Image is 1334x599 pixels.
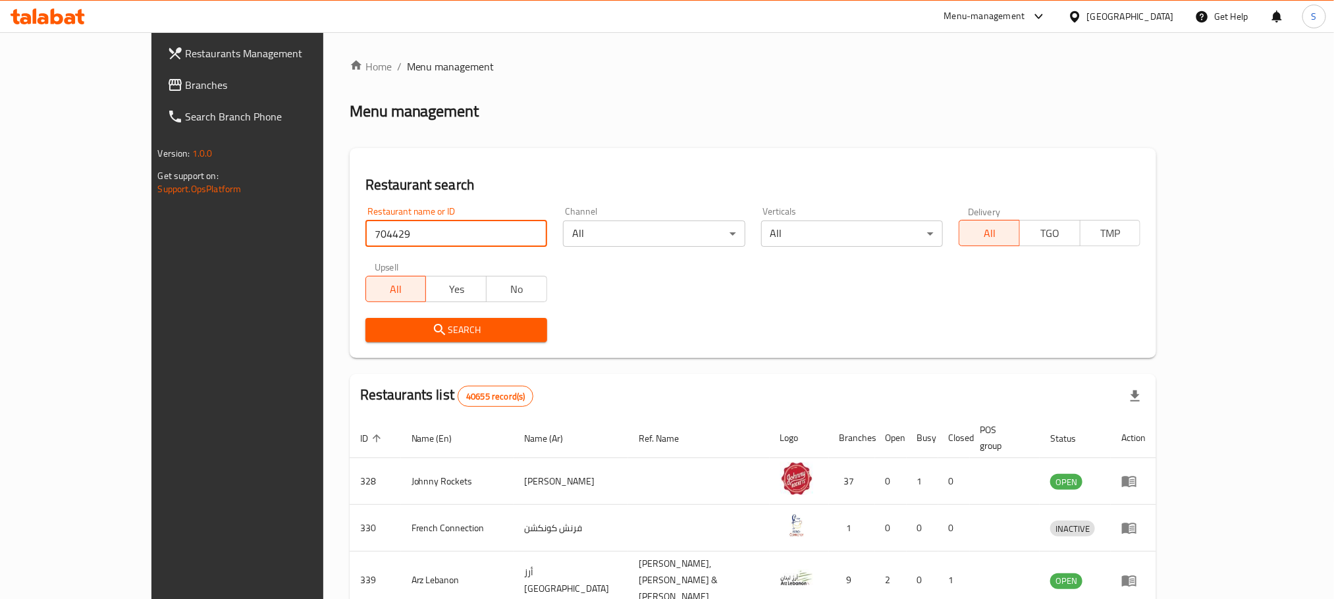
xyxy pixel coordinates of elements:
div: Export file [1119,380,1151,412]
span: ID [360,430,385,446]
span: TGO [1025,224,1075,243]
span: Status [1050,430,1093,446]
th: Action [1111,418,1156,458]
a: Support.OpsPlatform [158,180,242,197]
td: 0 [938,505,970,552]
span: Ref. Name [639,430,696,446]
td: [PERSON_NAME] [514,458,628,505]
span: INACTIVE [1050,521,1095,536]
span: Yes [431,280,481,299]
th: Open [875,418,907,458]
h2: Restaurants list [360,385,534,407]
span: TMP [1086,224,1136,243]
h2: Restaurant search [365,175,1141,195]
img: French Connection [780,509,813,542]
button: No [486,276,547,302]
h2: Menu management [350,101,479,122]
div: Menu-management [944,9,1025,24]
a: Restaurants Management [157,38,374,69]
td: فرنش كونكشن [514,505,628,552]
button: All [365,276,427,302]
span: All [965,224,1015,243]
nav: breadcrumb [350,59,1157,74]
span: POS group [980,422,1025,454]
span: OPEN [1050,573,1082,588]
li: / [397,59,402,74]
td: 0 [875,458,907,505]
label: Delivery [968,207,1001,216]
th: Busy [907,418,938,458]
td: 330 [350,505,401,552]
div: Menu [1121,520,1146,536]
div: Menu [1121,473,1146,489]
td: 0 [907,505,938,552]
td: Johnny Rockets [401,458,514,505]
td: 0 [875,505,907,552]
span: Version: [158,145,190,162]
span: Branches [186,77,363,93]
span: Name (En) [412,430,469,446]
div: Menu [1121,573,1146,588]
button: Yes [425,276,487,302]
div: Total records count [458,386,533,407]
div: [GEOGRAPHIC_DATA] [1087,9,1174,24]
span: All [371,280,421,299]
button: TMP [1080,220,1141,246]
td: 37 [829,458,875,505]
span: Get support on: [158,167,219,184]
th: Branches [829,418,875,458]
td: 1 [907,458,938,505]
div: All [563,221,745,247]
div: OPEN [1050,474,1082,490]
td: 1 [829,505,875,552]
button: Search [365,318,547,342]
span: OPEN [1050,475,1082,490]
span: 40655 record(s) [458,390,533,403]
img: Johnny Rockets [780,462,813,495]
label: Upsell [375,263,399,272]
span: Search Branch Phone [186,109,363,124]
a: Search Branch Phone [157,101,374,132]
span: Name (Ar) [524,430,580,446]
input: Search for restaurant name or ID.. [365,221,547,247]
th: Closed [938,418,970,458]
td: French Connection [401,505,514,552]
span: Restaurants Management [186,45,363,61]
th: Logo [770,418,829,458]
button: All [959,220,1020,246]
td: 328 [350,458,401,505]
span: 1.0.0 [192,145,213,162]
button: TGO [1019,220,1081,246]
span: Menu management [407,59,494,74]
span: Search [376,322,537,338]
span: No [492,280,542,299]
span: S [1312,9,1317,24]
div: All [761,221,943,247]
td: 0 [938,458,970,505]
a: Branches [157,69,374,101]
img: Arz Lebanon [780,561,813,594]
